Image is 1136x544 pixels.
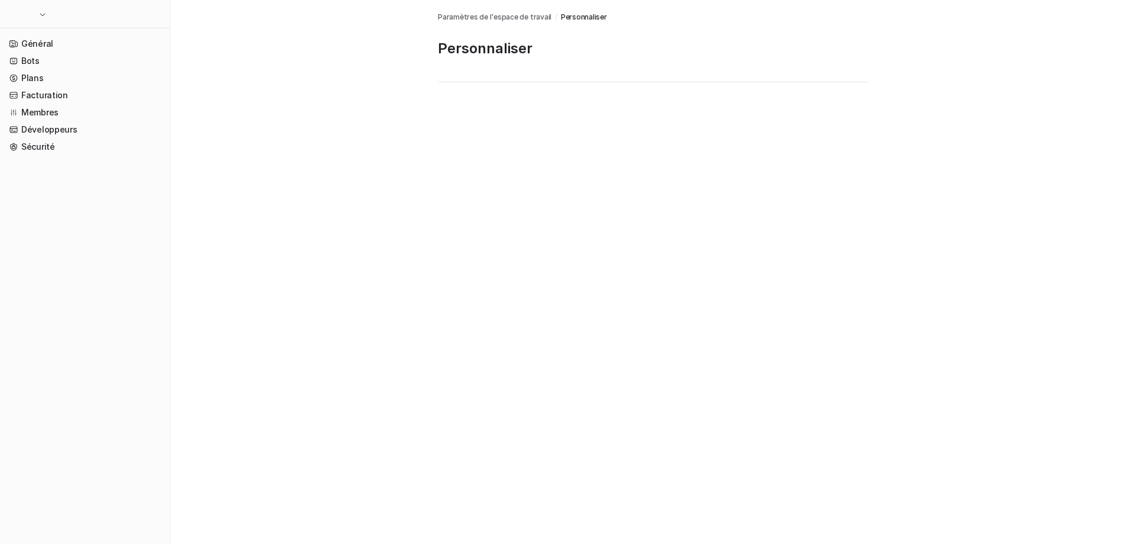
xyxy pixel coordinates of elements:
font: Bots [21,56,40,66]
font: Membres [21,107,59,117]
font: Général [21,38,53,49]
font: Paramètres de l'espace de travail [438,12,551,21]
a: Général [5,36,165,52]
font: Personnaliser [561,12,607,21]
a: Bots [5,53,165,69]
a: Développeurs [5,121,165,138]
font: Facturation [21,90,68,100]
font: / [555,12,557,21]
font: Personnaliser [438,40,532,57]
font: Sécurité [21,141,55,152]
a: Personnaliser [561,12,607,22]
a: Plans [5,70,165,86]
font: Développeurs [21,124,78,134]
a: Membres [5,104,165,121]
a: Facturation [5,87,165,104]
a: Paramètres de l'espace de travail [438,12,551,22]
font: Plans [21,73,44,83]
a: Sécurité [5,139,165,155]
